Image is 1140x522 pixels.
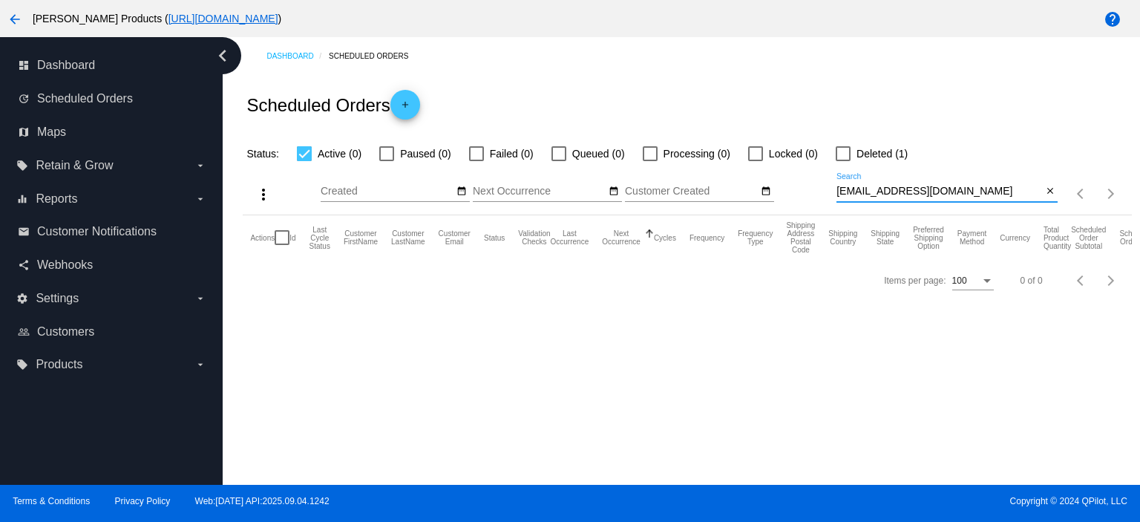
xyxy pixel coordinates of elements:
[194,160,206,172] i: arrow_drop_down
[195,496,330,506] a: Web:[DATE] API:2025.09.04.1242
[211,44,235,68] i: chevron_left
[689,233,724,242] button: Change sorting for Frequency
[400,145,451,163] span: Paused (0)
[36,358,82,371] span: Products
[16,193,28,205] i: equalizer
[952,276,994,287] mat-select: Items per page:
[18,53,206,77] a: dashboard Dashboard
[786,221,815,254] button: Change sorting for ShippingPostcode
[36,192,77,206] span: Reports
[329,45,422,68] a: Scheduled Orders
[1067,179,1096,209] button: Previous page
[37,325,94,339] span: Customers
[36,159,113,172] span: Retain & Grow
[309,226,330,250] button: Change sorting for LastProcessingCycleId
[828,229,857,246] button: Change sorting for ShippingCountry
[18,253,206,277] a: share Webhooks
[1096,266,1126,296] button: Next page
[391,229,425,246] button: Change sorting for CustomerLastName
[18,59,30,71] i: dashboard
[664,145,730,163] span: Processing (0)
[609,186,619,198] mat-icon: date_range
[37,92,133,105] span: Scheduled Orders
[602,229,641,246] button: Change sorting for NextOccurrenceUtc
[1067,266,1096,296] button: Previous page
[18,220,206,244] a: email Customer Notifications
[37,258,93,272] span: Webhooks
[168,13,278,25] a: [URL][DOMAIN_NAME]
[18,126,30,138] i: map
[266,45,329,68] a: Dashboard
[37,59,95,72] span: Dashboard
[37,225,157,238] span: Customer Notifications
[37,125,66,139] span: Maps
[473,186,606,198] input: Next Occurrence
[344,229,378,246] button: Change sorting for CustomerFirstName
[18,226,30,238] i: email
[13,496,90,506] a: Terms & Conditions
[654,233,676,242] button: Change sorting for Cycles
[1044,215,1071,260] mat-header-cell: Total Product Quantity
[18,87,206,111] a: update Scheduled Orders
[957,229,986,246] button: Change sorting for PaymentMethod.Type
[289,233,295,242] button: Change sorting for Id
[625,186,759,198] input: Customer Created
[856,145,908,163] span: Deleted (1)
[246,148,279,160] span: Status:
[194,359,206,371] i: arrow_drop_down
[1045,186,1055,198] mat-icon: close
[318,145,361,163] span: Active (0)
[738,229,773,246] button: Change sorting for FrequencyType
[572,145,625,163] span: Queued (0)
[913,226,944,250] button: Change sorting for PreferredShippingOption
[583,496,1127,506] span: Copyright © 2024 QPilot, LLC
[1071,226,1106,250] button: Change sorting for Subtotal
[884,275,946,286] div: Items per page:
[250,215,275,260] mat-header-cell: Actions
[33,13,281,25] span: [PERSON_NAME] Products ( )
[1096,179,1126,209] button: Next page
[321,186,454,198] input: Created
[439,229,471,246] button: Change sorting for CustomerEmail
[194,193,206,205] i: arrow_drop_down
[518,215,550,260] mat-header-cell: Validation Checks
[1104,10,1121,28] mat-icon: help
[18,120,206,144] a: map Maps
[194,293,206,304] i: arrow_drop_down
[36,292,79,305] span: Settings
[115,496,171,506] a: Privacy Policy
[1042,184,1058,200] button: Clear
[952,275,967,286] span: 100
[396,99,414,117] mat-icon: add
[246,90,419,120] h2: Scheduled Orders
[18,259,30,271] i: share
[456,186,467,198] mat-icon: date_range
[551,229,589,246] button: Change sorting for LastOccurrenceUtc
[255,186,272,203] mat-icon: more_vert
[769,145,818,163] span: Locked (0)
[16,293,28,304] i: settings
[1021,275,1043,286] div: 0 of 0
[1000,233,1030,242] button: Change sorting for CurrencyIso
[484,233,505,242] button: Change sorting for Status
[16,359,28,371] i: local_offer
[6,10,24,28] mat-icon: arrow_back
[490,145,534,163] span: Failed (0)
[18,326,30,338] i: people_outline
[761,186,771,198] mat-icon: date_range
[836,186,1042,198] input: Search
[18,93,30,105] i: update
[18,320,206,344] a: people_outline Customers
[16,160,28,172] i: local_offer
[871,229,900,246] button: Change sorting for ShippingState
